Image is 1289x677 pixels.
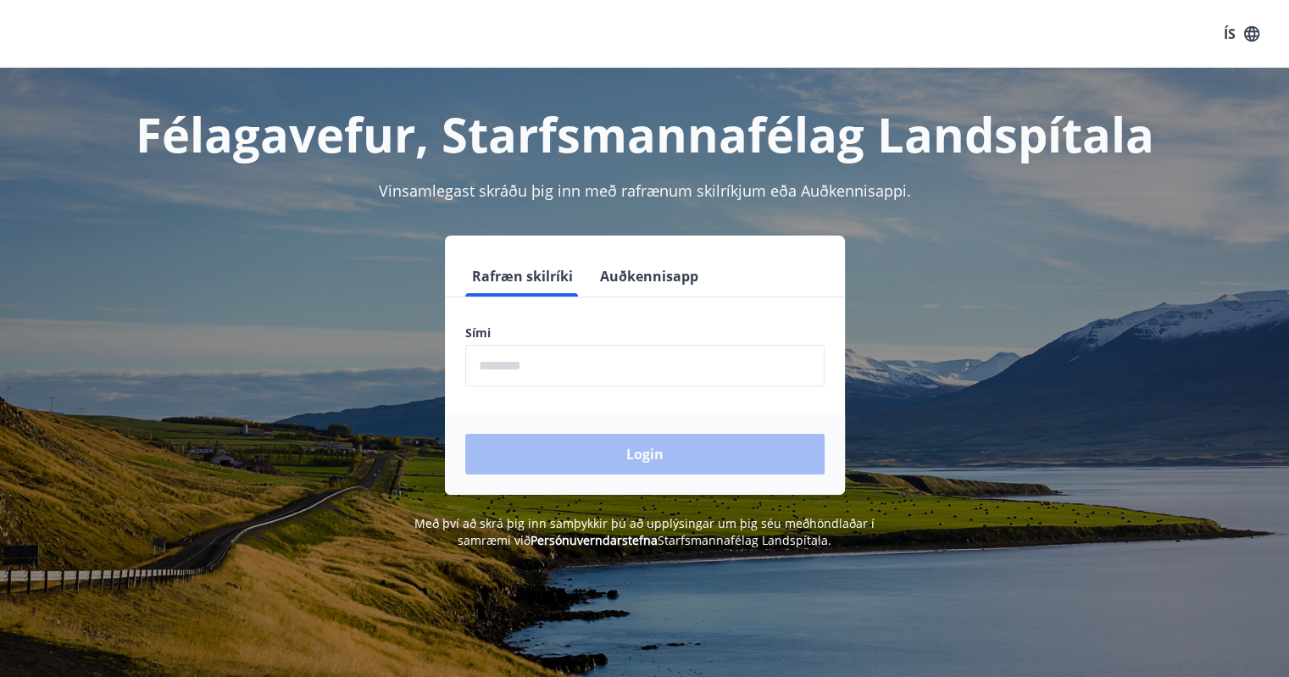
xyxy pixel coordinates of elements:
[465,256,580,297] button: Rafræn skilríki
[379,180,911,201] span: Vinsamlegast skráðu þig inn með rafrænum skilríkjum eða Auðkennisappi.
[531,532,658,548] a: Persónuverndarstefna
[465,325,825,341] label: Sími
[593,256,705,297] button: Auðkennisapp
[55,102,1235,166] h1: Félagavefur, Starfsmannafélag Landspítala
[414,515,875,548] span: Með því að skrá þig inn samþykkir þú að upplýsingar um þig séu meðhöndlaðar í samræmi við Starfsm...
[1214,19,1269,49] button: ÍS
